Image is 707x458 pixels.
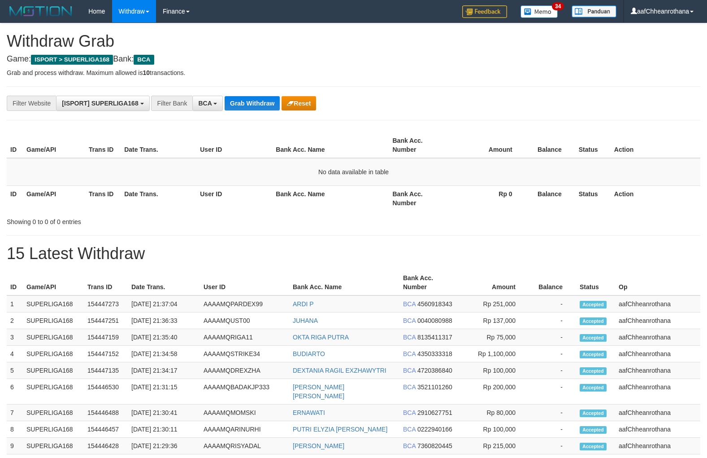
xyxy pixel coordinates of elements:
span: Copy 0222940166 to clipboard [417,426,452,433]
th: Op [615,270,700,295]
td: aafChheanrothana [615,295,700,313]
th: Rp 0 [451,185,526,211]
td: - [529,379,576,405]
span: Copy 3521101260 to clipboard [417,383,452,391]
td: aafChheanrothana [615,362,700,379]
td: [DATE] 21:37:04 [128,295,200,313]
td: SUPERLIGA168 [23,379,84,405]
td: 7 [7,405,23,421]
td: 154446530 [84,379,128,405]
th: Bank Acc. Number [399,270,459,295]
span: Accepted [580,384,607,392]
td: aafChheanrothana [615,379,700,405]
td: - [529,421,576,438]
td: aafChheanrothana [615,346,700,362]
td: AAAAMQBADAKJP333 [200,379,289,405]
span: Copy 0040080988 to clipboard [417,317,452,324]
td: aafChheanrothana [615,313,700,329]
td: 154446457 [84,421,128,438]
td: SUPERLIGA168 [23,438,84,454]
td: Rp 100,000 [459,421,529,438]
span: BCA [403,300,416,308]
td: [DATE] 21:34:17 [128,362,200,379]
th: Balance [529,270,576,295]
a: DEXTANIA RAGIL EXZHAWYTRI [293,367,386,374]
span: Accepted [580,334,607,342]
th: Status [576,270,615,295]
span: BCA [403,317,416,324]
th: Balance [526,132,575,158]
td: Rp 100,000 [459,362,529,379]
th: User ID [196,132,272,158]
span: Copy 4720386840 to clipboard [417,367,452,374]
span: BCA [403,383,416,391]
td: Rp 75,000 [459,329,529,346]
td: Rp 215,000 [459,438,529,454]
td: [DATE] 21:30:11 [128,421,200,438]
span: BCA [403,367,416,374]
th: Bank Acc. Name [289,270,399,295]
td: aafChheanrothana [615,405,700,421]
span: Copy 7360820445 to clipboard [417,442,452,449]
th: ID [7,132,23,158]
h1: 15 Latest Withdraw [7,245,700,263]
button: Reset [282,96,316,110]
div: Showing 0 to 0 of 0 entries [7,214,288,226]
td: 8 [7,421,23,438]
div: Filter Website [7,96,56,111]
td: [DATE] 21:31:15 [128,379,200,405]
th: Status [575,185,611,211]
span: Accepted [580,443,607,450]
span: Accepted [580,351,607,358]
td: Rp 80,000 [459,405,529,421]
span: Copy 4560918343 to clipboard [417,300,452,308]
a: [PERSON_NAME] [293,442,344,449]
span: BCA [403,426,416,433]
span: ISPORT > SUPERLIGA168 [31,55,113,65]
td: SUPERLIGA168 [23,421,84,438]
span: [ISPORT] SUPERLIGA168 [62,100,138,107]
td: - [529,295,576,313]
td: SUPERLIGA168 [23,405,84,421]
span: BCA [403,334,416,341]
p: Grab and process withdraw. Maximum allowed is transactions. [7,68,700,77]
span: Copy 2910627751 to clipboard [417,409,452,416]
td: Rp 251,000 [459,295,529,313]
th: Game/API [23,270,84,295]
td: [DATE] 21:35:40 [128,329,200,346]
span: Accepted [580,317,607,325]
td: 2 [7,313,23,329]
th: User ID [196,185,272,211]
th: Date Trans. [128,270,200,295]
td: 6 [7,379,23,405]
td: AAAAMQPARDEX99 [200,295,289,313]
span: BCA [403,409,416,416]
strong: 10 [143,69,150,76]
span: BCA [403,350,416,357]
td: 154447251 [84,313,128,329]
span: Copy 4350333318 to clipboard [417,350,452,357]
th: Action [611,132,700,158]
td: AAAAMQUST00 [200,313,289,329]
th: Amount [451,132,526,158]
td: [DATE] 21:34:58 [128,346,200,362]
a: ERNAWATI [293,409,325,416]
td: 154446488 [84,405,128,421]
td: 154447159 [84,329,128,346]
td: [DATE] 21:29:36 [128,438,200,454]
th: Action [611,185,700,211]
th: Balance [526,185,575,211]
span: Accepted [580,367,607,375]
td: - [529,346,576,362]
td: - [529,405,576,421]
th: Trans ID [84,270,128,295]
td: - [529,329,576,346]
span: Copy 8135411317 to clipboard [417,334,452,341]
th: Status [575,132,611,158]
td: - [529,438,576,454]
a: [PERSON_NAME] [PERSON_NAME] [293,383,344,400]
th: ID [7,270,23,295]
span: BCA [403,442,416,449]
td: SUPERLIGA168 [23,329,84,346]
img: Button%20Memo.svg [520,5,558,18]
